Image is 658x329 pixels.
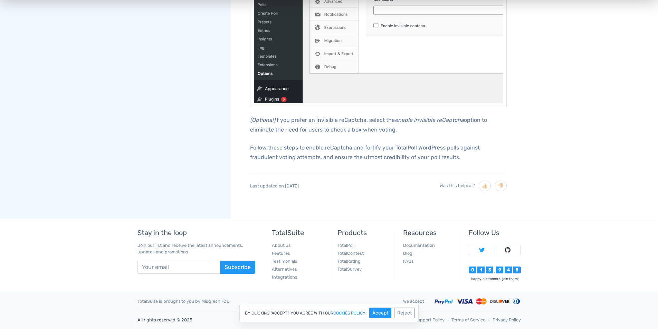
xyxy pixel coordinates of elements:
button: Reject [394,308,415,318]
h5: Follow Us [469,229,521,236]
div: TotalSuite is brought to you by MisqTech FZE. [132,298,398,304]
div: 5 [513,267,521,274]
a: Integrations [272,274,297,280]
a: TotalContest [337,251,364,256]
a: Documentation [403,243,435,248]
p: Join our list and receive the latest announcements, updates and promotions. [137,242,255,255]
h5: Products [337,229,389,236]
a: Alternatives [272,267,297,272]
a: TotalRating [337,259,361,264]
p: If you prefer an invisible reCaptcha, select the option to eliminate the need for users to check ... [250,115,507,135]
h5: Resources [403,229,455,236]
div: By clicking "Accept", you agree with our . [239,304,419,322]
a: FAQs [403,259,414,264]
a: TotalSurvey [337,267,362,272]
div: We accept [398,298,429,304]
img: Follow TotalSuite on Twitter [479,247,485,253]
span: Was this helpful? [440,183,475,188]
a: TotalPoll [337,243,354,248]
h5: Stay in the loop [137,229,255,236]
a: Features [272,251,290,256]
a: cookies policy [333,311,365,315]
img: Accepted payment methods [435,298,521,306]
div: 3 [486,267,493,274]
button: 👍🏻 [479,181,491,191]
i: enable invisible reCaptcha [395,117,464,123]
img: Follow TotalSuite on Github [505,247,511,253]
a: Testimonials [272,259,297,264]
div: 4 [505,267,512,274]
div: Happy customers, join them! [469,276,521,281]
div: 1 [477,267,485,274]
h5: TotalSuite [272,229,324,236]
input: Your email [137,261,220,274]
button: 👎🏻 [495,181,507,191]
button: Subscribe [220,261,255,274]
p: Follow these steps to enable reCaptcha and fortify your TotalPoll WordPress polls against fraudul... [250,143,507,162]
div: 0 [469,267,476,274]
a: Blog [403,251,412,256]
button: Accept [369,308,391,318]
a: About us [272,243,291,248]
i: (Optional) [250,117,275,123]
div: 9 [496,267,503,274]
div: Last updated on [DATE] [250,172,507,200]
div: , [493,269,496,274]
